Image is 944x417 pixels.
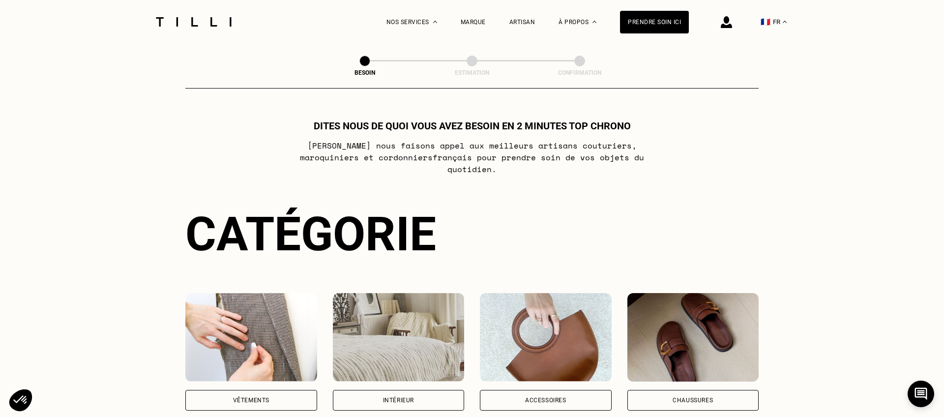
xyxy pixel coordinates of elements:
img: Logo du service de couturière Tilli [152,17,235,27]
a: Prendre soin ici [620,11,689,33]
div: Vêtements [233,397,269,403]
span: 🇫🇷 [761,17,770,27]
img: Menu déroulant à propos [592,21,596,23]
img: menu déroulant [783,21,787,23]
div: Catégorie [185,207,759,262]
img: Vêtements [185,293,317,382]
img: Menu déroulant [433,21,437,23]
div: Intérieur [383,397,414,403]
div: Estimation [423,69,521,76]
a: Artisan [509,19,535,26]
img: Chaussures [627,293,759,382]
div: Chaussures [673,397,713,403]
p: [PERSON_NAME] nous faisons appel aux meilleurs artisans couturiers , maroquiniers et cordonniers ... [277,140,667,175]
a: Marque [461,19,486,26]
h1: Dites nous de quoi vous avez besoin en 2 minutes top chrono [314,120,631,132]
img: icône connexion [721,16,732,28]
div: Accessoires [525,397,566,403]
img: Intérieur [333,293,465,382]
div: Confirmation [531,69,629,76]
div: Besoin [316,69,414,76]
img: Accessoires [480,293,612,382]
